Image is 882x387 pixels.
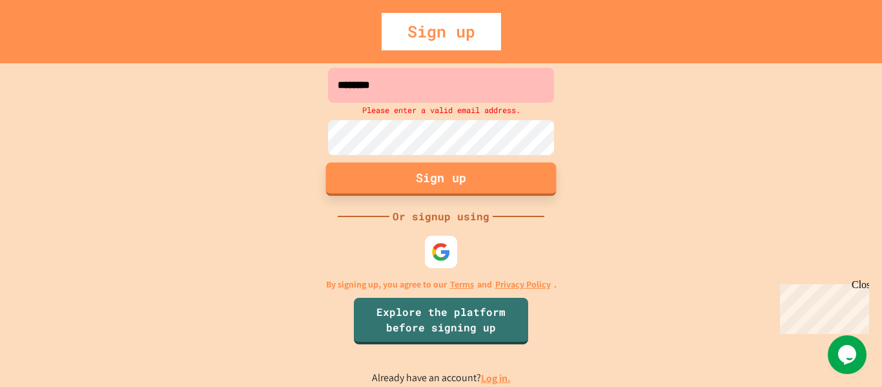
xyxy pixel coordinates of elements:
[431,242,451,262] img: google-icon.svg
[389,209,493,224] div: Or signup using
[775,279,869,334] iframe: chat widget
[354,298,528,344] a: Explore the platform before signing up
[326,162,557,196] button: Sign up
[326,278,557,291] p: By signing up, you agree to our and .
[372,370,511,386] p: Already have an account?
[450,278,474,291] a: Terms
[382,13,501,50] div: Sign up
[828,335,869,374] iframe: chat widget
[325,103,557,117] div: Please enter a valid email address.
[5,5,89,82] div: Chat with us now!Close
[495,278,551,291] a: Privacy Policy
[481,371,511,385] a: Log in.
